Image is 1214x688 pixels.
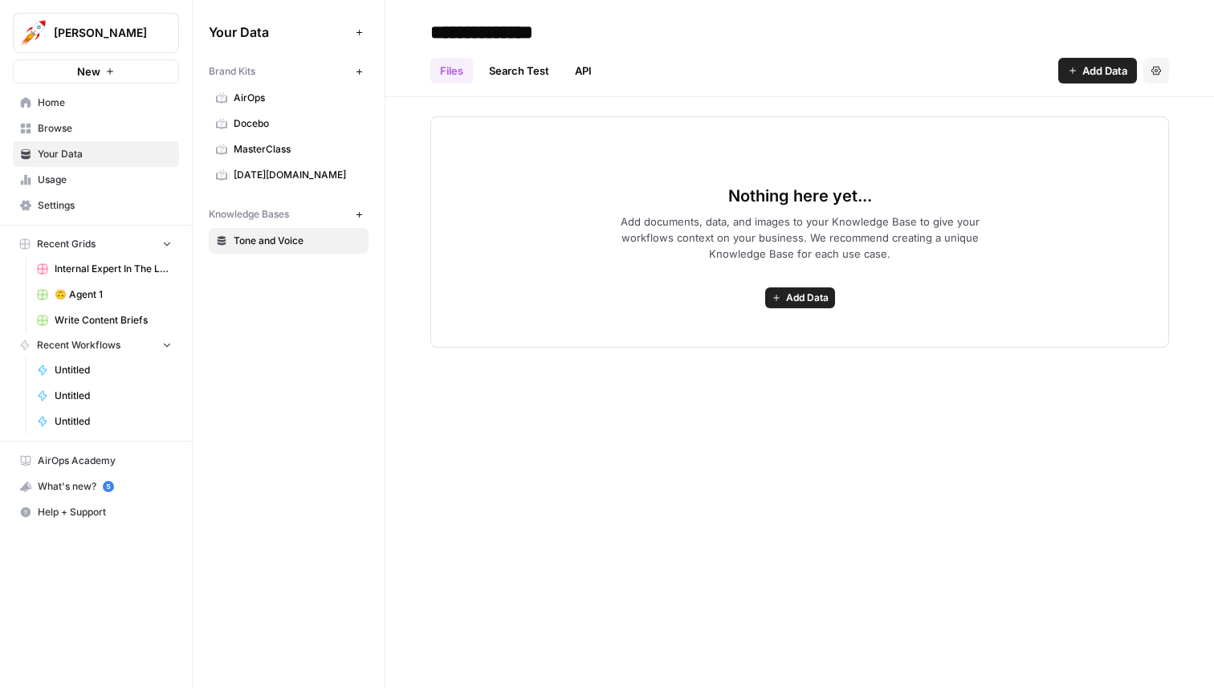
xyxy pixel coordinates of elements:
a: 5 [103,481,114,492]
a: Settings [13,193,179,218]
a: Browse [13,116,179,141]
a: Docebo [209,111,369,136]
a: Internal Expert In The Loop [30,256,179,282]
a: API [565,58,601,83]
a: AirOps [209,85,369,111]
button: Workspace: Alex Testing [13,13,179,53]
span: Untitled [55,389,172,403]
span: Brand Kits [209,64,255,79]
a: MasterClass [209,136,369,162]
img: Alex Testing Logo [18,18,47,47]
span: Usage [38,173,172,187]
span: New [77,63,100,79]
span: AirOps [234,91,361,105]
a: Your Data [13,141,179,167]
span: Nothing here yet... [728,185,872,207]
button: Add Data [765,287,835,308]
span: [PERSON_NAME] [54,25,151,41]
span: Recent Workflows [37,338,120,352]
button: What's new? 5 [13,474,179,499]
span: Recent Grids [37,237,96,251]
button: Help + Support [13,499,179,525]
span: AirOps Academy [38,454,172,468]
span: Knowledge Bases [209,207,289,222]
span: Docebo [234,116,361,131]
span: MasterClass [234,142,361,157]
a: Untitled [30,409,179,434]
button: Add Data [1058,58,1137,83]
span: Add documents, data, and images to your Knowledge Base to give your workflows context on your bus... [594,214,1005,262]
a: Untitled [30,357,179,383]
span: Add Data [1082,63,1127,79]
span: Browse [38,121,172,136]
button: Recent Workflows [13,333,179,357]
a: Files [430,58,473,83]
a: Home [13,90,179,116]
a: Search Test [479,58,559,83]
span: Write Content Briefs [55,313,172,328]
span: Untitled [55,363,172,377]
a: Tone and Voice [209,228,369,254]
span: Your Data [209,22,349,42]
button: Recent Grids [13,232,179,256]
span: Tone and Voice [234,234,361,248]
text: 5 [106,482,110,491]
span: Add Data [786,291,829,305]
button: New [13,59,179,83]
a: AirOps Academy [13,448,179,474]
span: Untitled [55,414,172,429]
span: [DATE][DOMAIN_NAME] [234,168,361,182]
span: Your Data [38,147,172,161]
a: Untitled [30,383,179,409]
a: 🙃 Agent 1 [30,282,179,307]
span: Help + Support [38,505,172,519]
a: Usage [13,167,179,193]
a: [DATE][DOMAIN_NAME] [209,162,369,188]
span: Home [38,96,172,110]
span: Settings [38,198,172,213]
span: Internal Expert In The Loop [55,262,172,276]
div: What's new? [14,474,178,499]
span: 🙃 Agent 1 [55,287,172,302]
a: Write Content Briefs [30,307,179,333]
